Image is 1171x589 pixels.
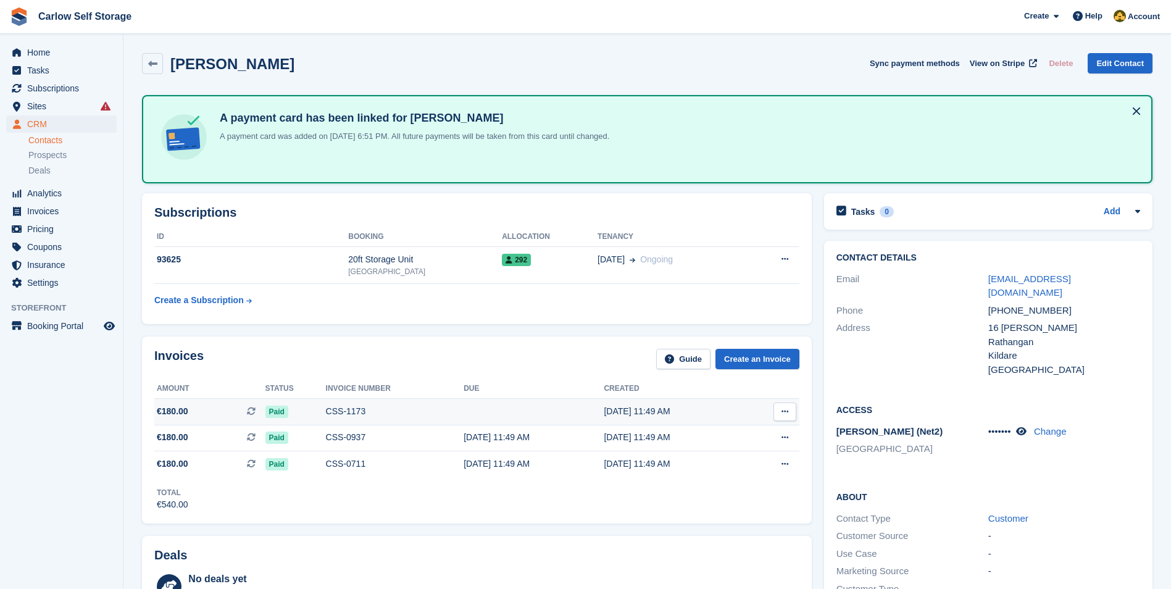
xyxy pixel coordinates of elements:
span: €180.00 [157,431,188,444]
a: Create an Invoice [715,349,799,369]
div: - [988,564,1140,579]
h2: Subscriptions [154,206,799,220]
th: Amount [154,379,265,399]
th: Created [604,379,744,399]
span: Insurance [27,256,101,274]
div: Marketing Source [836,564,988,579]
th: Allocation [502,227,598,247]
div: 93625 [154,253,348,266]
div: Phone [836,304,988,318]
div: [GEOGRAPHIC_DATA] [988,363,1140,377]
span: Analytics [27,185,101,202]
div: Contact Type [836,512,988,526]
div: €540.00 [157,498,188,511]
th: Tenancy [598,227,748,247]
span: Deals [28,165,51,177]
div: Use Case [836,547,988,561]
a: Carlow Self Storage [33,6,136,27]
li: [GEOGRAPHIC_DATA] [836,442,988,456]
span: Prospects [28,149,67,161]
div: [DATE] 11:49 AM [604,431,744,444]
span: Coupons [27,238,101,256]
a: Prospects [28,149,117,162]
h2: Deals [154,548,187,562]
div: 0 [880,206,894,217]
a: menu [6,238,117,256]
a: menu [6,185,117,202]
span: 292 [502,254,531,266]
span: Ongoing [640,254,673,264]
h4: A payment card has been linked for [PERSON_NAME] [215,111,609,125]
a: Change [1034,426,1067,437]
span: €180.00 [157,457,188,470]
a: [EMAIL_ADDRESS][DOMAIN_NAME] [988,274,1071,298]
a: Edit Contact [1088,53,1152,73]
a: menu [6,80,117,97]
div: [DATE] 11:49 AM [604,457,744,470]
span: €180.00 [157,405,188,418]
div: CSS-0937 [326,431,464,444]
a: menu [6,256,117,274]
span: Pricing [27,220,101,238]
a: Create a Subscription [154,289,252,312]
div: Kildare [988,349,1140,363]
span: Paid [265,432,288,444]
h2: [PERSON_NAME] [170,56,294,72]
a: menu [6,220,117,238]
div: [GEOGRAPHIC_DATA] [348,266,502,277]
th: Invoice number [326,379,464,399]
span: Storefront [11,302,123,314]
div: CSS-1173 [326,405,464,418]
th: Booking [348,227,502,247]
img: Kevin Moore [1114,10,1126,22]
th: ID [154,227,348,247]
h2: Tasks [851,206,875,217]
div: Address [836,321,988,377]
div: - [988,529,1140,543]
h2: Contact Details [836,253,1140,263]
a: Deals [28,164,117,177]
div: Email [836,272,988,300]
span: Create [1024,10,1049,22]
a: Guide [656,349,711,369]
span: [DATE] [598,253,625,266]
div: [PHONE_NUMBER] [988,304,1140,318]
div: No deals yet [188,572,447,587]
div: 16 [PERSON_NAME] [988,321,1140,335]
a: menu [6,115,117,133]
th: Status [265,379,326,399]
img: card-linked-ebf98d0992dc2aeb22e95c0e3c79077019eb2392cfd83c6a337811c24bc77127.svg [158,111,210,163]
span: Invoices [27,203,101,220]
a: Customer [988,513,1028,524]
div: 20ft Storage Unit [348,253,502,266]
a: menu [6,98,117,115]
div: [DATE] 11:49 AM [464,431,604,444]
p: A payment card was added on [DATE] 6:51 PM. All future payments will be taken from this card unti... [215,130,609,143]
span: Tasks [27,62,101,79]
a: menu [6,44,117,61]
i: Smart entry sync failures have occurred [101,101,110,111]
div: CSS-0711 [326,457,464,470]
span: ••••••• [988,426,1011,437]
a: View on Stripe [965,53,1040,73]
h2: About [836,490,1140,503]
a: Contacts [28,135,117,146]
th: Due [464,379,604,399]
a: Preview store [102,319,117,333]
div: - [988,547,1140,561]
a: menu [6,274,117,291]
span: CRM [27,115,101,133]
button: Sync payment methods [870,53,960,73]
span: [PERSON_NAME] (Net2) [836,426,943,437]
span: Help [1085,10,1102,22]
a: menu [6,203,117,220]
button: Delete [1044,53,1078,73]
span: Paid [265,406,288,418]
img: stora-icon-8386f47178a22dfd0bd8f6a31ec36ba5ce8667c1dd55bd0f319d3a0aa187defe.svg [10,7,28,26]
h2: Access [836,403,1140,416]
div: Total [157,487,188,498]
div: Rathangan [988,335,1140,349]
span: Paid [265,458,288,470]
div: Customer Source [836,529,988,543]
div: Create a Subscription [154,294,244,307]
